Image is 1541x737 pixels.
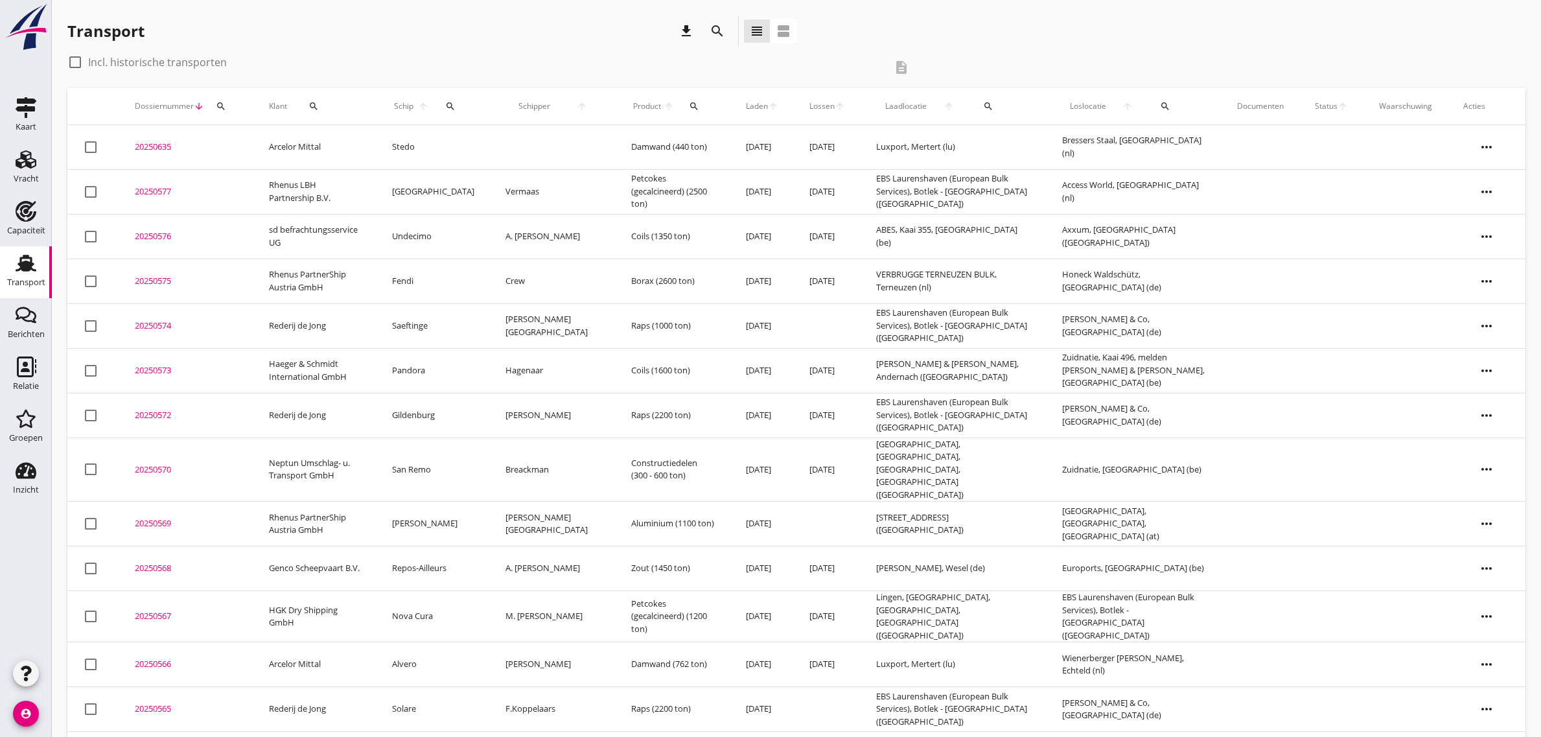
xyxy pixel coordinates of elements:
[730,591,794,642] td: [DATE]
[490,687,616,732] td: F.Koppelaars
[616,502,730,546] td: Aluminium (1100 ton)
[253,303,377,348] td: Rederij de Jong
[135,703,238,716] div: 20250565
[616,169,730,214] td: Petcokes (gecalcineerd) (2500 ton)
[16,123,36,131] div: Kaart
[861,642,1047,687] td: Luxport, Mertert (lu)
[861,348,1047,393] td: [PERSON_NAME] & [PERSON_NAME], Andernach ([GEOGRAPHIC_DATA])
[1047,687,1222,732] td: [PERSON_NAME] & Co, [GEOGRAPHIC_DATA] (de)
[1047,169,1222,214] td: Access World, [GEOGRAPHIC_DATA] (nl)
[1047,502,1222,546] td: [GEOGRAPHIC_DATA], [GEOGRAPHIC_DATA], [GEOGRAPHIC_DATA] (at)
[861,546,1047,591] td: [PERSON_NAME], Wesel (de)
[616,393,730,438] td: Raps (2200 ton)
[377,546,490,591] td: Repos-Ailleurs
[794,214,861,259] td: [DATE]
[490,502,616,546] td: [PERSON_NAME][GEOGRAPHIC_DATA]
[1062,100,1114,112] span: Loslocatie
[730,348,794,393] td: [DATE]
[730,259,794,303] td: [DATE]
[1463,100,1510,112] div: Acties
[377,591,490,642] td: Nova Cura
[730,687,794,732] td: [DATE]
[631,100,662,112] span: Product
[1047,125,1222,170] td: Bressers Staal, [GEOGRAPHIC_DATA] (nl)
[616,259,730,303] td: Borax (2600 ton)
[490,438,616,502] td: Breackman
[377,642,490,687] td: Alvero
[935,101,963,111] i: arrow_upward
[730,214,794,259] td: [DATE]
[377,259,490,303] td: Fendi
[861,214,1047,259] td: ABES, Kaai 355, [GEOGRAPHIC_DATA] (be)
[1315,100,1338,112] span: Status
[1468,218,1505,255] i: more_horiz
[689,101,699,111] i: search
[490,591,616,642] td: M. [PERSON_NAME]
[7,278,45,287] div: Transport
[216,101,226,111] i: search
[1338,101,1348,111] i: arrow_upward
[1379,100,1432,112] div: Waarschuwing
[616,214,730,259] td: Coils (1350 ton)
[135,610,238,623] div: 20250567
[1468,646,1505,683] i: more_horiz
[377,687,490,732] td: Solare
[135,320,238,333] div: 20250574
[1047,438,1222,502] td: Zuidnatie, [GEOGRAPHIC_DATA] (be)
[1047,393,1222,438] td: [PERSON_NAME] & Co, [GEOGRAPHIC_DATA] (de)
[861,303,1047,348] td: EBS Laurenshaven (European Bulk Services), Botlek - [GEOGRAPHIC_DATA] ([GEOGRAPHIC_DATA])
[730,169,794,214] td: [DATE]
[861,438,1047,502] td: [GEOGRAPHIC_DATA], [GEOGRAPHIC_DATA], [GEOGRAPHIC_DATA], [GEOGRAPHIC_DATA] ([GEOGRAPHIC_DATA])
[616,642,730,687] td: Damwand (762 ton)
[505,100,564,112] span: Schipper
[135,562,238,575] div: 20250568
[377,303,490,348] td: Saeftinge
[794,348,861,393] td: [DATE]
[490,214,616,259] td: A. [PERSON_NAME]
[616,125,730,170] td: Damwand (440 ton)
[876,100,935,112] span: Laadlocatie
[377,438,490,502] td: San Remo
[794,438,861,502] td: [DATE]
[1160,101,1170,111] i: search
[861,169,1047,214] td: EBS Laurenshaven (European Bulk Services), Botlek - [GEOGRAPHIC_DATA] ([GEOGRAPHIC_DATA])
[794,546,861,591] td: [DATE]
[794,169,861,214] td: [DATE]
[490,546,616,591] td: A. [PERSON_NAME]
[809,100,835,112] span: Lossen
[1468,598,1505,635] i: more_horiz
[678,23,694,39] i: download
[490,642,616,687] td: [PERSON_NAME]
[616,591,730,642] td: Petcokes (gecalcineerd) (1200 ton)
[1468,550,1505,587] i: more_horiz
[253,642,377,687] td: Arcelor Mittal
[746,100,768,112] span: Laden
[1468,353,1505,389] i: more_horiz
[135,141,238,154] div: 20250635
[13,485,39,494] div: Inzicht
[1237,100,1284,112] div: Documenten
[88,56,227,69] label: Incl. historische transporten
[490,303,616,348] td: [PERSON_NAME][GEOGRAPHIC_DATA]
[1468,129,1505,165] i: more_horiz
[1468,397,1505,434] i: more_horiz
[269,91,361,122] div: Klant
[861,125,1047,170] td: Luxport, Mertert (lu)
[377,125,490,170] td: Stedo
[490,259,616,303] td: Crew
[194,101,204,111] i: arrow_downward
[730,438,794,502] td: [DATE]
[1468,263,1505,299] i: more_horiz
[253,214,377,259] td: sd befrachtungsservice UG
[377,502,490,546] td: [PERSON_NAME]
[67,21,145,41] div: Transport
[730,125,794,170] td: [DATE]
[1468,506,1505,542] i: more_horiz
[730,546,794,591] td: [DATE]
[392,100,416,112] span: Schip
[3,3,49,51] img: logo-small.a267ee39.svg
[9,434,43,442] div: Groepen
[253,348,377,393] td: Haeger & Schmidt International GmbH
[1468,174,1505,210] i: more_horiz
[794,591,861,642] td: [DATE]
